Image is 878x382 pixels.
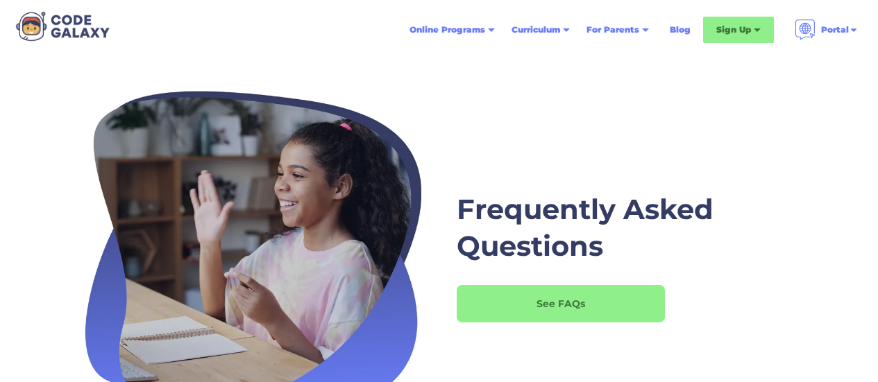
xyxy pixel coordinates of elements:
a: Blog [661,17,699,42]
div: For Parents [586,23,639,37]
h1: Frequently Asked Questions [457,191,734,265]
div: Sign Up [716,23,751,37]
div: Portal [821,23,849,37]
a: See FAQs [457,285,665,322]
div: Curriculum [512,23,560,37]
div: See FAQs [457,297,665,311]
div: Online Programs [410,23,485,37]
